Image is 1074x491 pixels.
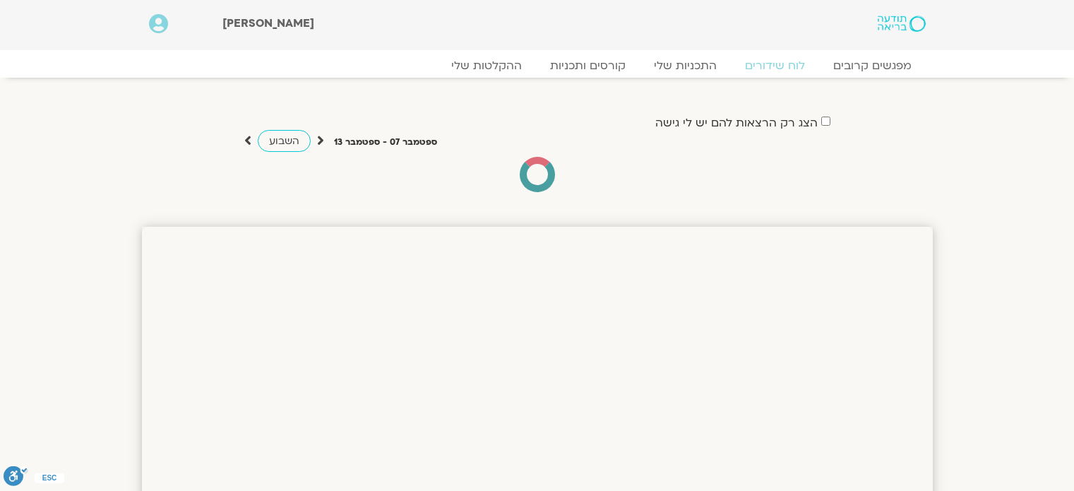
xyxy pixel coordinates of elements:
[655,117,818,129] label: הצג רק הרצאות להם יש לי גישה
[731,59,819,73] a: לוח שידורים
[536,59,640,73] a: קורסים ותכניות
[258,130,311,152] a: השבוע
[640,59,731,73] a: התכניות שלי
[149,59,926,73] nav: Menu
[819,59,926,73] a: מפגשים קרובים
[222,16,314,31] span: [PERSON_NAME]
[334,135,437,150] p: ספטמבר 07 - ספטמבר 13
[269,134,299,148] span: השבוע
[437,59,536,73] a: ההקלטות שלי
